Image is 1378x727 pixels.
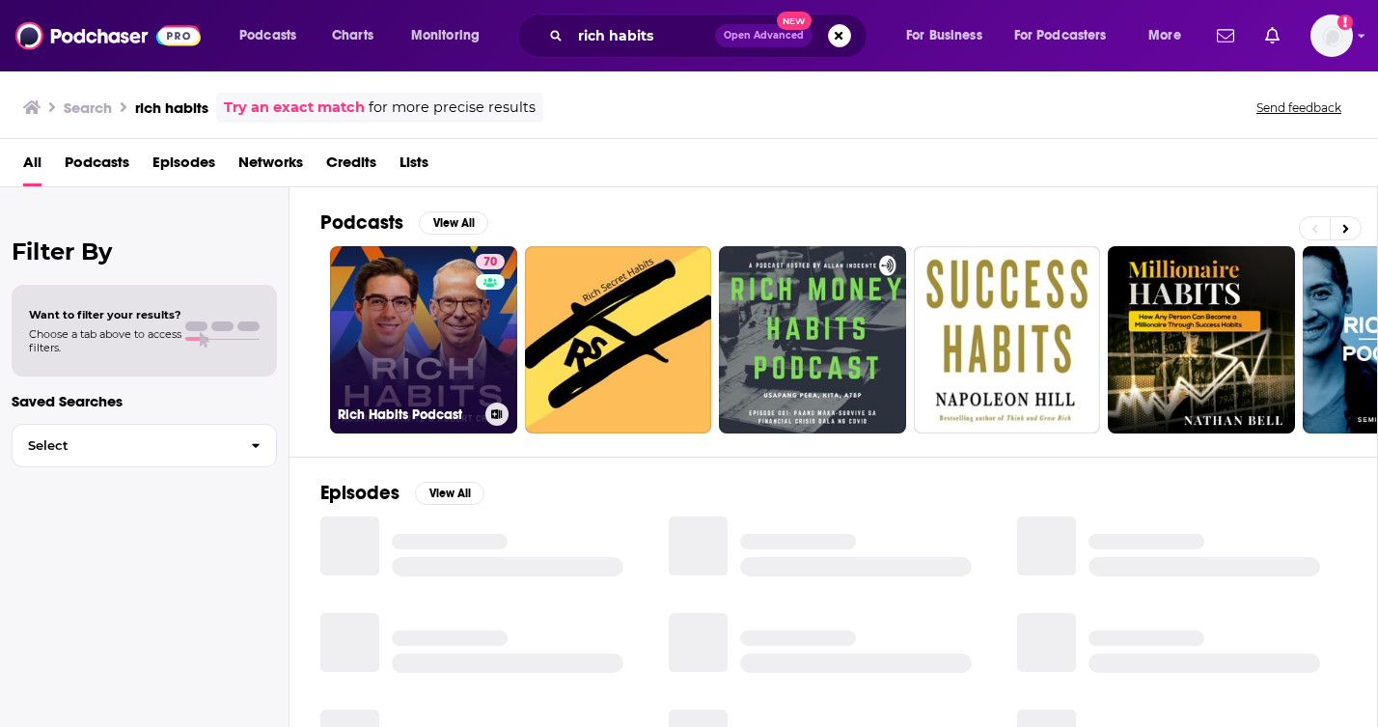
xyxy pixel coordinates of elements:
[239,22,296,49] span: Podcasts
[13,439,235,452] span: Select
[224,97,365,119] a: Try an exact match
[1148,22,1181,49] span: More
[15,17,201,54] img: Podchaser - Follow, Share and Rate Podcasts
[1310,14,1353,57] span: Logged in as jackiemayer
[724,31,804,41] span: Open Advanced
[29,327,181,354] span: Choose a tab above to access filters.
[338,406,478,423] h3: Rich Habits Podcast
[906,22,982,49] span: For Business
[320,210,403,235] h2: Podcasts
[483,253,497,272] span: 70
[398,20,505,51] button: open menu
[226,20,321,51] button: open menu
[1209,19,1242,52] a: Show notifications dropdown
[1135,20,1205,51] button: open menu
[29,308,181,322] span: Want to filter your results?
[419,211,488,235] button: View All
[135,98,208,117] h3: rich habits
[1251,99,1347,116] button: Send feedback
[411,22,480,49] span: Monitoring
[777,12,812,30] span: New
[1310,14,1353,57] img: User Profile
[1014,22,1107,49] span: For Podcasters
[320,481,400,505] h2: Episodes
[12,424,277,467] button: Select
[415,482,484,505] button: View All
[893,20,1006,51] button: open menu
[330,246,517,433] a: 70Rich Habits Podcast
[1310,14,1353,57] button: Show profile menu
[400,147,428,186] a: Lists
[64,98,112,117] h3: Search
[332,22,373,49] span: Charts
[326,147,376,186] a: Credits
[1337,14,1353,30] svg: Add a profile image
[319,20,385,51] a: Charts
[1257,19,1287,52] a: Show notifications dropdown
[715,24,813,47] button: Open AdvancedNew
[476,254,505,269] a: 70
[369,97,536,119] span: for more precise results
[12,392,277,410] p: Saved Searches
[65,147,129,186] a: Podcasts
[12,238,277,266] h2: Filter By
[23,147,41,186] a: All
[1002,20,1135,51] button: open menu
[152,147,215,186] a: Episodes
[320,210,488,235] a: PodcastsView All
[570,20,715,51] input: Search podcasts, credits, & more...
[238,147,303,186] a: Networks
[536,14,886,58] div: Search podcasts, credits, & more...
[320,481,484,505] a: EpisodesView All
